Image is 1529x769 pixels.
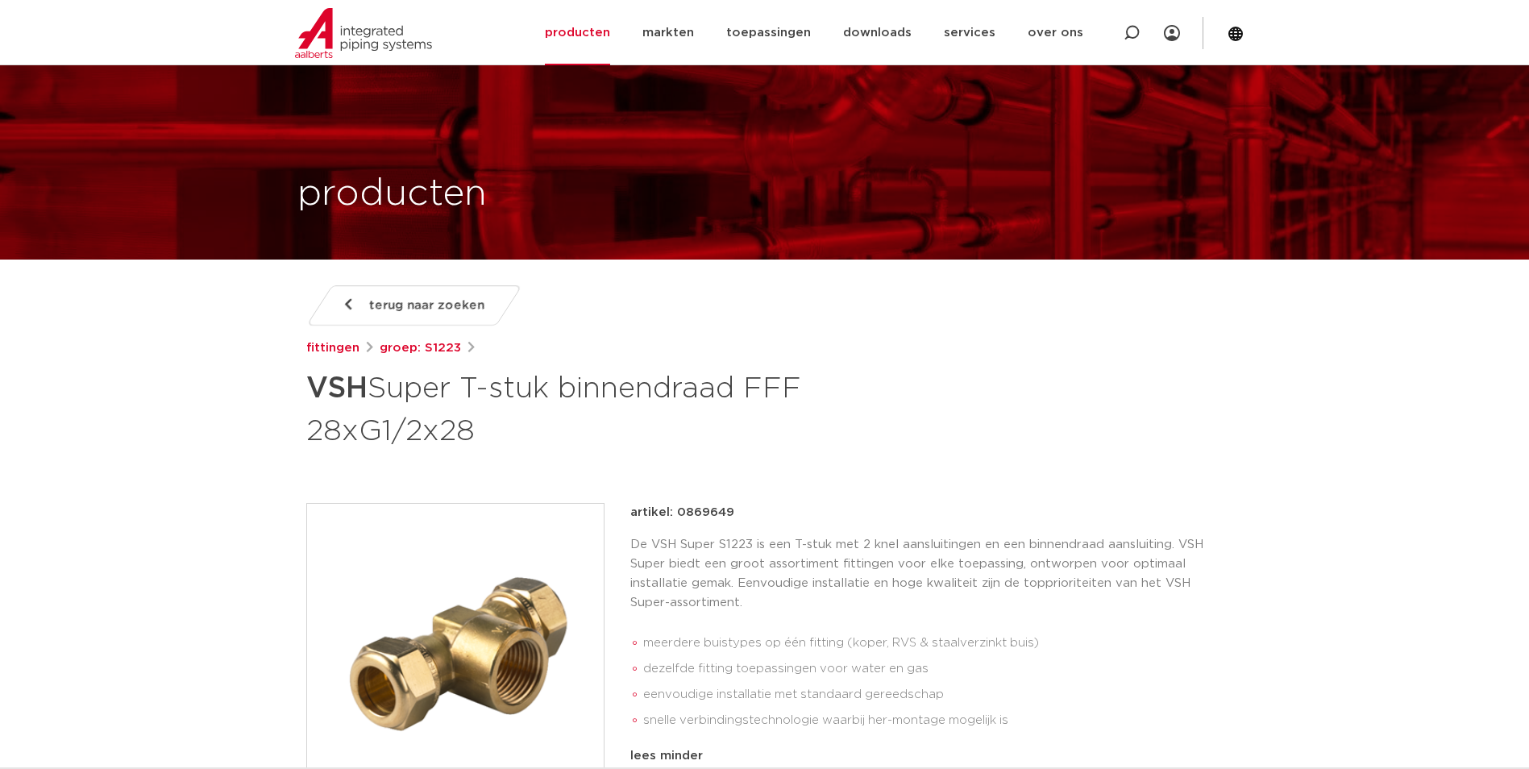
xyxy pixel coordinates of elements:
span: terug naar zoeken [369,293,484,318]
h1: producten [297,168,487,220]
p: De VSH Super S1223 is een T-stuk met 2 knel aansluitingen en een binnendraad aansluiting. VSH Sup... [630,535,1224,613]
strong: VSH [306,374,368,403]
li: dezelfde fitting toepassingen voor water en gas [643,656,1224,682]
li: snelle verbindingstechnologie waarbij her-montage mogelijk is [643,708,1224,734]
p: artikel: 0869649 [630,503,734,522]
a: terug naar zoeken [305,285,521,326]
div: lees minder [630,746,1224,766]
h1: Super T-stuk binnendraad FFF 28xG1/2x28 [306,364,912,451]
li: meerdere buistypes op één fitting (koper, RVS & staalverzinkt buis) [643,630,1224,656]
a: fittingen [306,339,359,358]
a: groep: S1223 [380,339,461,358]
li: eenvoudige installatie met standaard gereedschap [643,682,1224,708]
